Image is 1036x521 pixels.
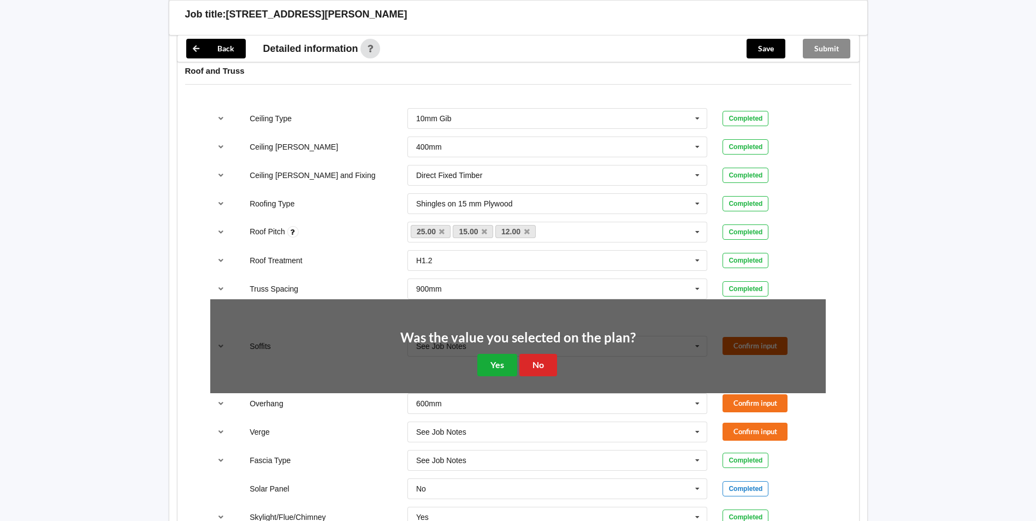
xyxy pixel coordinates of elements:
[723,394,788,412] button: Confirm input
[185,8,226,21] h3: Job title:
[210,222,232,242] button: reference-toggle
[250,484,289,493] label: Solar Panel
[411,225,451,238] a: 25.00
[453,225,493,238] a: 15.00
[210,165,232,185] button: reference-toggle
[416,115,452,122] div: 10mm Gib
[416,257,433,264] div: H1.2
[723,139,768,155] div: Completed
[400,329,636,346] h2: Was the value you selected on the plan?
[186,39,246,58] button: Back
[416,400,442,407] div: 600mm
[250,143,338,151] label: Ceiling [PERSON_NAME]
[723,481,768,496] div: Completed
[416,171,482,179] div: Direct Fixed Timber
[210,137,232,157] button: reference-toggle
[416,457,466,464] div: See Job Notes
[723,281,768,297] div: Completed
[226,8,407,21] h3: [STREET_ADDRESS][PERSON_NAME]
[495,225,536,238] a: 12.00
[723,253,768,268] div: Completed
[416,513,429,521] div: Yes
[723,111,768,126] div: Completed
[250,285,298,293] label: Truss Spacing
[747,39,785,58] button: Save
[210,451,232,470] button: reference-toggle
[250,227,287,236] label: Roof Pitch
[416,285,442,293] div: 900mm
[210,394,232,413] button: reference-toggle
[250,399,283,408] label: Overhang
[416,485,426,493] div: No
[263,44,358,54] span: Detailed information
[723,196,768,211] div: Completed
[250,428,270,436] label: Verge
[210,279,232,299] button: reference-toggle
[185,66,851,76] h4: Roof and Truss
[250,171,375,180] label: Ceiling [PERSON_NAME] and Fixing
[250,456,291,465] label: Fascia Type
[250,256,303,265] label: Roof Treatment
[477,354,517,376] button: Yes
[210,194,232,214] button: reference-toggle
[416,200,513,208] div: Shingles on 15 mm Plywood
[250,199,294,208] label: Roofing Type
[416,428,466,436] div: See Job Notes
[416,143,442,151] div: 400mm
[210,251,232,270] button: reference-toggle
[723,453,768,468] div: Completed
[250,114,292,123] label: Ceiling Type
[210,109,232,128] button: reference-toggle
[210,422,232,442] button: reference-toggle
[519,354,557,376] button: No
[723,423,788,441] button: Confirm input
[723,224,768,240] div: Completed
[723,168,768,183] div: Completed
